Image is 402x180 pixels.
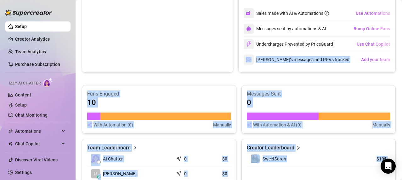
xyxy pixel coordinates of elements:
[325,11,329,15] span: info-circle
[244,39,333,49] div: Undercharges Prevented by PriceGuard
[253,121,302,128] article: With Automation & AI (0)
[15,62,60,67] a: Purchase Subscription
[15,102,27,107] a: Setup
[87,144,131,152] article: Team Leaderboard
[244,24,326,34] div: Messages sent by automations & AI
[184,171,187,177] article: 0
[357,42,390,47] span: Use Chat Copilot
[15,24,27,29] a: Setup
[103,170,137,177] span: [PERSON_NAME]
[93,121,133,128] article: With Automation (0)
[184,156,187,162] article: 0
[251,154,260,163] img: SweetSarah
[93,171,98,176] span: user
[9,80,41,86] span: Izzy AI Chatter
[244,55,349,65] div: [PERSON_NAME]’s messages and PPVs tracked
[87,97,96,107] article: 10
[381,159,396,174] div: Open Intercom Messenger
[206,156,227,162] article: $0
[91,154,100,164] img: izzy-ai-chatter-avatar-DDCN_rTZ.svg
[213,121,231,128] article: Manually
[15,49,46,54] a: Team Analytics
[8,129,13,134] span: thunderbolt
[176,155,183,161] span: send
[296,144,301,152] span: right
[246,10,252,16] img: svg%3e
[206,171,227,177] article: $0
[103,155,123,162] span: AI Chatter
[246,26,251,31] img: svg%3e
[247,97,251,107] article: 0
[15,170,32,175] a: Settings
[246,41,252,47] img: svg%3e
[356,11,390,16] span: Use Automations
[247,90,391,97] article: Messages Sent
[43,78,53,87] img: AI Chatter
[372,121,390,128] article: Manually
[263,156,286,161] span: SweetSarah
[247,121,252,128] img: svg%3e
[15,92,31,97] a: Content
[361,55,390,65] button: Add your team
[15,139,60,149] span: Chat Copilot
[87,90,231,97] article: Fans Engaged
[87,121,92,128] img: svg%3e
[353,24,390,34] button: Bump Online Fans
[97,175,101,179] div: z
[247,144,294,152] article: Creator Leaderboard
[176,170,183,176] span: send
[15,113,48,118] a: Chat Monitoring
[15,34,65,44] a: Creator Analytics
[5,9,52,16] img: logo-BBDzfeDw.svg
[358,156,387,162] article: $195
[361,57,390,62] span: Add your team
[256,10,329,17] div: Sales made with AI & Automations
[355,8,390,18] button: Use Automations
[354,26,390,31] span: Bump Online Fans
[356,39,390,49] button: Use Chat Copilot
[15,157,58,162] a: Discover Viral Videos
[15,126,60,136] span: Automations
[8,142,12,146] img: Chat Copilot
[133,144,137,152] span: right
[246,57,252,62] img: svg%3e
